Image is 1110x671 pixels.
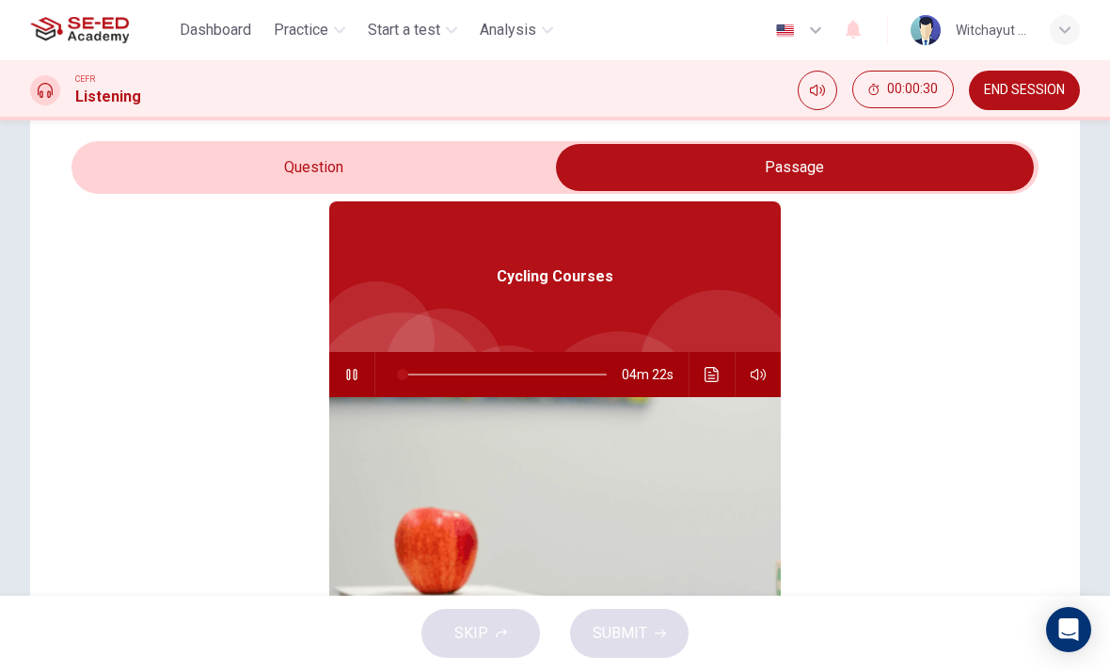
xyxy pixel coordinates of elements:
[798,71,837,110] div: Mute
[956,19,1027,41] div: Witchayut Sombatkamrai
[75,86,141,108] h1: Listening
[368,19,440,41] span: Start a test
[480,19,536,41] span: Analysis
[472,13,561,47] button: Analysis
[30,11,172,49] a: SE-ED Academy logo
[497,265,613,288] span: Cycling Courses
[852,71,954,110] div: Hide
[266,13,353,47] button: Practice
[75,72,95,86] span: CEFR
[984,83,1065,98] span: END SESSION
[180,19,251,41] span: Dashboard
[1046,607,1091,652] div: Open Intercom Messenger
[852,71,954,108] button: 00:00:30
[360,13,465,47] button: Start a test
[887,82,938,97] span: 00:00:30
[172,13,259,47] button: Dashboard
[697,352,727,397] button: Click to see the audio transcription
[274,19,328,41] span: Practice
[911,15,941,45] img: Profile picture
[30,11,129,49] img: SE-ED Academy logo
[622,352,689,397] span: 04m 22s
[969,71,1080,110] button: END SESSION
[773,24,797,38] img: en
